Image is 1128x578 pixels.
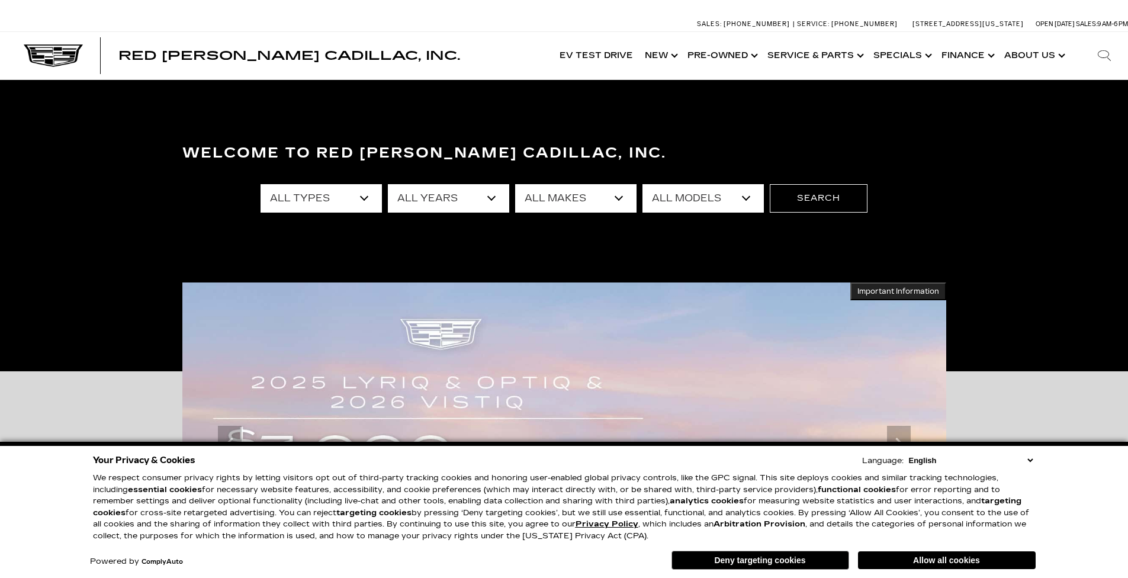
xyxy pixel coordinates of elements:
a: New [639,32,682,79]
span: [PHONE_NUMBER] [831,20,898,28]
div: Powered by [90,558,183,566]
strong: Arbitration Provision [714,519,805,529]
a: Red [PERSON_NAME] Cadillac, Inc. [118,50,460,62]
a: Service: [PHONE_NUMBER] [793,21,901,27]
select: Filter by make [515,184,637,213]
select: Filter by year [388,184,509,213]
button: Allow all cookies [858,551,1036,569]
h3: Welcome to Red [PERSON_NAME] Cadillac, Inc. [182,142,946,165]
strong: essential cookies [128,485,202,494]
select: Language Select [906,455,1036,466]
img: Cadillac Dark Logo with Cadillac White Text [24,44,83,67]
a: EV Test Drive [554,32,639,79]
button: Important Information [850,282,946,300]
a: Privacy Policy [576,519,638,529]
button: Deny targeting cookies [671,551,849,570]
strong: targeting cookies [336,508,412,518]
div: Next [887,426,911,461]
div: Previous [218,426,242,461]
span: Your Privacy & Cookies [93,452,195,468]
span: Service: [797,20,830,28]
span: Open [DATE] [1036,20,1075,28]
span: Sales: [697,20,722,28]
a: Service & Parts [761,32,867,79]
span: 9 AM-6 PM [1097,20,1128,28]
select: Filter by model [642,184,764,213]
strong: targeting cookies [93,496,1021,518]
select: Filter by type [261,184,382,213]
a: ComplyAuto [142,558,183,566]
p: We respect consumer privacy rights by letting visitors opt out of third-party tracking cookies an... [93,473,1036,542]
a: Pre-Owned [682,32,761,79]
span: Important Information [857,287,939,296]
button: Search [770,184,867,213]
a: About Us [998,32,1069,79]
span: [PHONE_NUMBER] [724,20,790,28]
span: Red [PERSON_NAME] Cadillac, Inc. [118,49,460,63]
a: Sales: [PHONE_NUMBER] [697,21,793,27]
strong: functional cookies [818,485,896,494]
a: [STREET_ADDRESS][US_STATE] [912,20,1024,28]
strong: analytics cookies [670,496,744,506]
span: Sales: [1076,20,1097,28]
a: Specials [867,32,936,79]
div: Language: [862,457,904,465]
a: Finance [936,32,998,79]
